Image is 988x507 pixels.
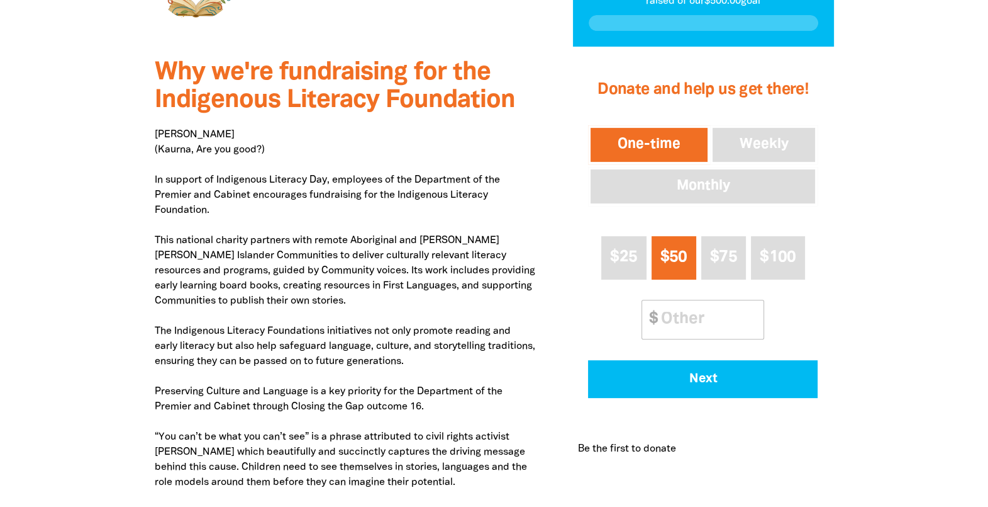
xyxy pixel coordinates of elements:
span: $25 [610,250,637,265]
p: Be the first to donate [577,441,675,457]
span: $75 [710,250,737,265]
h2: Donate and help us get there! [588,65,818,115]
span: $50 [660,250,687,265]
button: One-time [588,125,710,164]
span: Next [606,373,801,385]
input: Other [652,300,763,339]
button: Monthly [588,167,818,206]
button: Pay with Credit Card [588,360,818,398]
span: $ [642,300,657,339]
button: Weekly [710,125,818,164]
button: $25 [601,236,646,280]
button: $100 [751,236,805,280]
div: Donation stream [572,426,833,472]
button: $75 [701,236,746,280]
span: Why we're fundraising for the Indigenous Literacy Foundation [155,61,515,112]
button: $50 [652,236,696,280]
span: $100 [760,250,796,265]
